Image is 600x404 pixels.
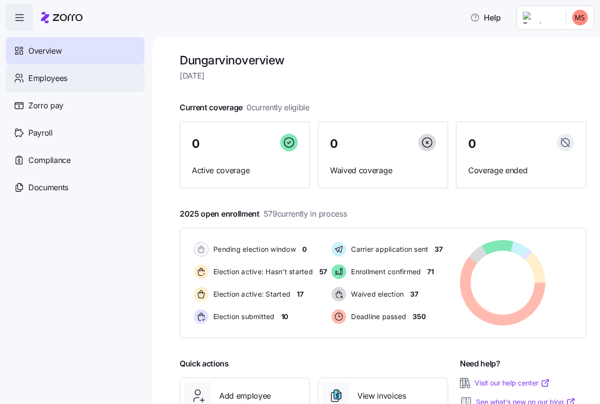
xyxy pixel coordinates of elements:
[330,138,338,150] span: 0
[572,10,588,25] img: 2036fec1cf29fd21ec70dd10b3e8dc14
[28,45,62,57] span: Overview
[28,154,71,166] span: Compliance
[210,312,275,322] span: Election submitted
[180,358,229,370] span: Quick actions
[247,101,310,114] span: 0 currently eligible
[264,208,347,220] span: 579 currently in process
[180,101,310,114] span: Current coverage
[281,312,288,322] span: 10
[468,138,476,150] span: 0
[219,390,271,402] span: Add employee
[6,92,145,119] a: Zorro pay
[348,312,406,322] span: Deadline passed
[410,289,418,299] span: 37
[6,64,145,92] a: Employees
[523,12,558,23] img: Employer logo
[180,70,586,82] span: [DATE]
[28,72,67,84] span: Employees
[6,146,145,174] a: Compliance
[210,289,290,299] span: Election active: Started
[348,289,404,299] span: Waived election
[210,267,313,277] span: Election active: Hasn't started
[210,244,296,254] span: Pending election window
[330,164,436,177] span: Waived coverage
[28,100,63,112] span: Zorro pay
[28,182,68,194] span: Documents
[192,164,298,177] span: Active coverage
[348,244,428,254] span: Carrier application sent
[302,244,307,254] span: 0
[180,53,586,68] h1: Dungarvin overview
[192,138,200,150] span: 0
[180,208,347,220] span: 2025 open enrollment
[6,119,145,146] a: Payroll
[297,289,303,299] span: 17
[6,37,145,64] a: Overview
[427,267,434,277] span: 71
[357,390,406,402] span: View invoices
[460,358,500,370] span: Need help?
[470,12,501,23] span: Help
[468,164,574,177] span: Coverage ended
[28,127,53,139] span: Payroll
[348,267,421,277] span: Enrollment confirmed
[475,378,550,388] a: Visit our help center
[6,174,145,201] a: Documents
[413,312,425,322] span: 350
[462,8,509,27] button: Help
[434,244,442,254] span: 37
